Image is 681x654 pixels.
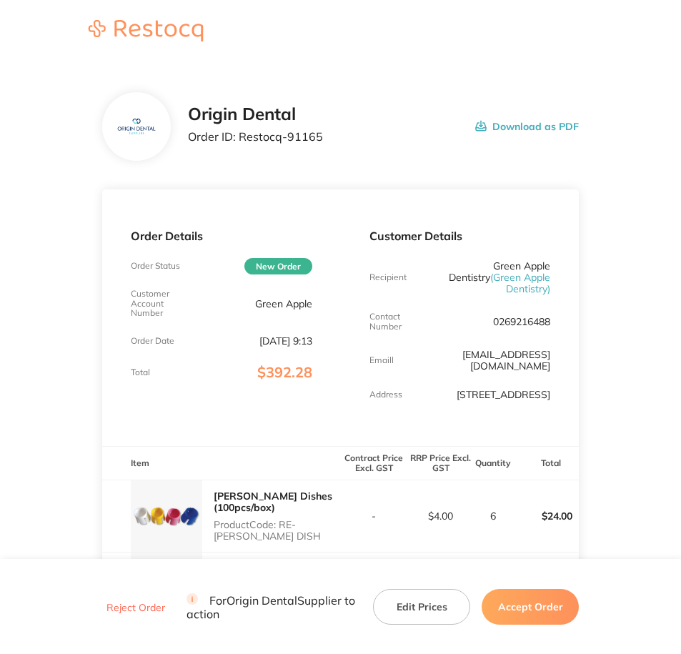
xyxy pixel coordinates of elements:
img: NHgydnp2dg [131,480,202,552]
p: Order Date [131,336,174,346]
p: 6 [474,510,511,522]
p: - [342,510,407,522]
img: Restocq logo [74,20,217,41]
p: Contact Number [369,312,430,332]
p: $4.00 [408,510,473,522]
span: $392.28 [257,363,312,381]
button: Download as PDF [475,104,579,149]
p: [DATE] 9:13 [259,335,312,347]
p: Total [131,367,150,377]
button: Reject Order [102,600,169,613]
p: [STREET_ADDRESS] [457,389,550,400]
th: Quantity [474,446,512,480]
th: RRP Price Excl. GST [407,446,474,480]
a: [EMAIL_ADDRESS][DOMAIN_NAME] [462,348,550,372]
p: Product Code: RE-[PERSON_NAME] DISH [214,519,341,542]
img: MTRkMWFndQ [131,553,202,624]
h2: Origin Dental [188,104,323,124]
p: 0269216488 [493,316,550,327]
th: Item [102,446,341,480]
span: ( Green Apple Dentistry ) [490,271,550,295]
p: Order Details [131,229,312,242]
p: Order Status [131,261,180,271]
button: Accept Order [482,588,579,624]
button: Edit Prices [373,588,470,624]
p: Customer Details [369,229,551,242]
th: Total [512,446,579,480]
p: Order ID: Restocq- 91165 [188,130,323,143]
p: $24.00 [513,499,578,533]
p: Recipient [369,272,407,282]
a: [PERSON_NAME] Dishes (100pcs/box) [214,490,332,514]
img: YzF0MTI4NA [113,104,159,150]
p: For Origin Dental Supplier to action [187,593,356,620]
p: Address [369,390,402,400]
p: Green Apple [255,298,312,309]
p: Emaill [369,355,394,365]
p: Green Apple Dentistry [429,260,550,294]
p: Customer Account Number [131,289,192,318]
span: New Order [244,258,312,274]
a: Restocq logo [74,20,217,44]
th: Contract Price Excl. GST [341,446,407,480]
